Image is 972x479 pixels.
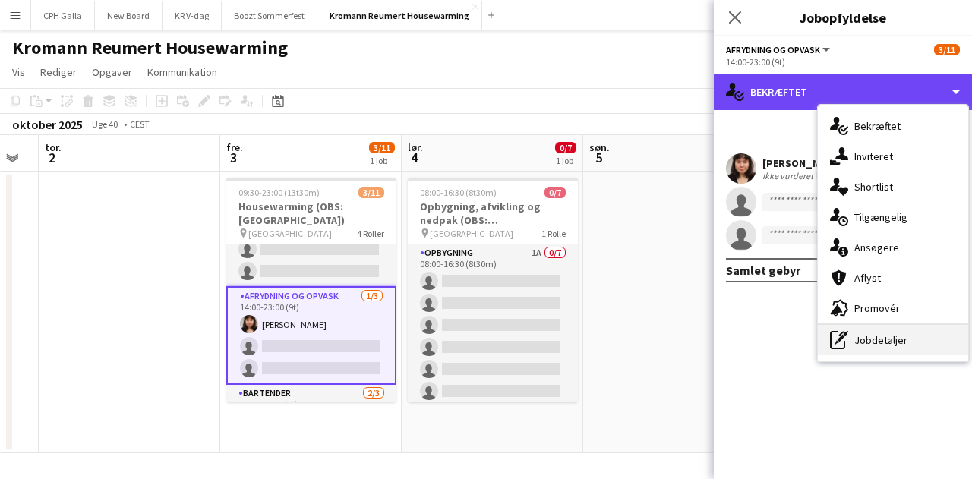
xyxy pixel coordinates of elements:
[224,149,243,166] span: 3
[408,244,578,428] app-card-role: Opbygning1A0/708:00-16:30 (8t30m)
[934,44,960,55] span: 3/11
[222,1,317,30] button: Boozt Sommerfest
[86,118,124,130] span: Uge 40
[854,241,899,254] span: Ansøgere
[317,1,482,30] button: Kromann Reumert Housewarming
[130,118,150,130] div: CEST
[420,187,497,198] span: 08:00-16:30 (8t30m)
[357,228,384,239] span: 4 Roller
[6,62,31,82] a: Vis
[358,187,384,198] span: 3/11
[556,155,576,166] div: 1 job
[226,286,396,385] app-card-role: Afrydning og opvask1/314:00-23:00 (9t)[PERSON_NAME]
[854,271,881,285] span: Aflyst
[854,150,893,163] span: Inviteret
[248,228,332,239] span: [GEOGRAPHIC_DATA]
[12,65,25,79] span: Vis
[762,156,846,170] div: [PERSON_NAME]
[854,301,900,315] span: Promovér
[541,228,566,239] span: 1 Rolle
[430,228,513,239] span: [GEOGRAPHIC_DATA]
[762,170,816,181] div: Ikke vurderet
[544,187,566,198] span: 0/7
[226,200,396,227] h3: Housewarming (OBS: [GEOGRAPHIC_DATA])
[816,170,846,181] div: 1.4km
[406,149,423,166] span: 4
[714,74,972,110] div: Bekræftet
[226,178,396,402] app-job-card: 09:30-23:00 (13t30m)3/11Housewarming (OBS: [GEOGRAPHIC_DATA]) [GEOGRAPHIC_DATA]4 RollerOpbygning1...
[854,119,901,133] span: Bekræftet
[31,1,95,30] button: CPH Galla
[370,155,394,166] div: 1 job
[45,140,62,154] span: tor.
[818,325,968,355] div: Jobdetaljer
[95,1,163,30] button: New Board
[12,36,288,59] h1: Kromann Reumert Housewarming
[854,210,907,224] span: Tilgængelig
[12,117,83,132] div: oktober 2025
[226,140,243,154] span: fre.
[714,8,972,27] h3: Jobopfyldelse
[408,178,578,402] app-job-card: 08:00-16:30 (8t30m)0/7Opbygning, afvikling og nedpak (OBS: [GEOGRAPHIC_DATA]) [GEOGRAPHIC_DATA]1 ...
[726,263,800,278] div: Samlet gebyr
[369,142,395,153] span: 3/11
[555,142,576,153] span: 0/7
[92,65,132,79] span: Opgaver
[163,1,222,30] button: KR V-dag
[238,187,320,198] span: 09:30-23:00 (13t30m)
[589,140,610,154] span: søn.
[408,140,423,154] span: lør.
[40,65,77,79] span: Rediger
[408,200,578,227] h3: Opbygning, afvikling og nedpak (OBS: [GEOGRAPHIC_DATA])
[147,65,217,79] span: Kommunikation
[726,56,960,68] div: 14:00-23:00 (9t)
[726,44,832,55] button: Afrydning og opvask
[587,149,610,166] span: 5
[141,62,223,82] a: Kommunikation
[854,180,893,194] span: Shortlist
[86,62,138,82] a: Opgaver
[34,62,83,82] a: Rediger
[726,44,820,55] span: Afrydning og opvask
[43,149,62,166] span: 2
